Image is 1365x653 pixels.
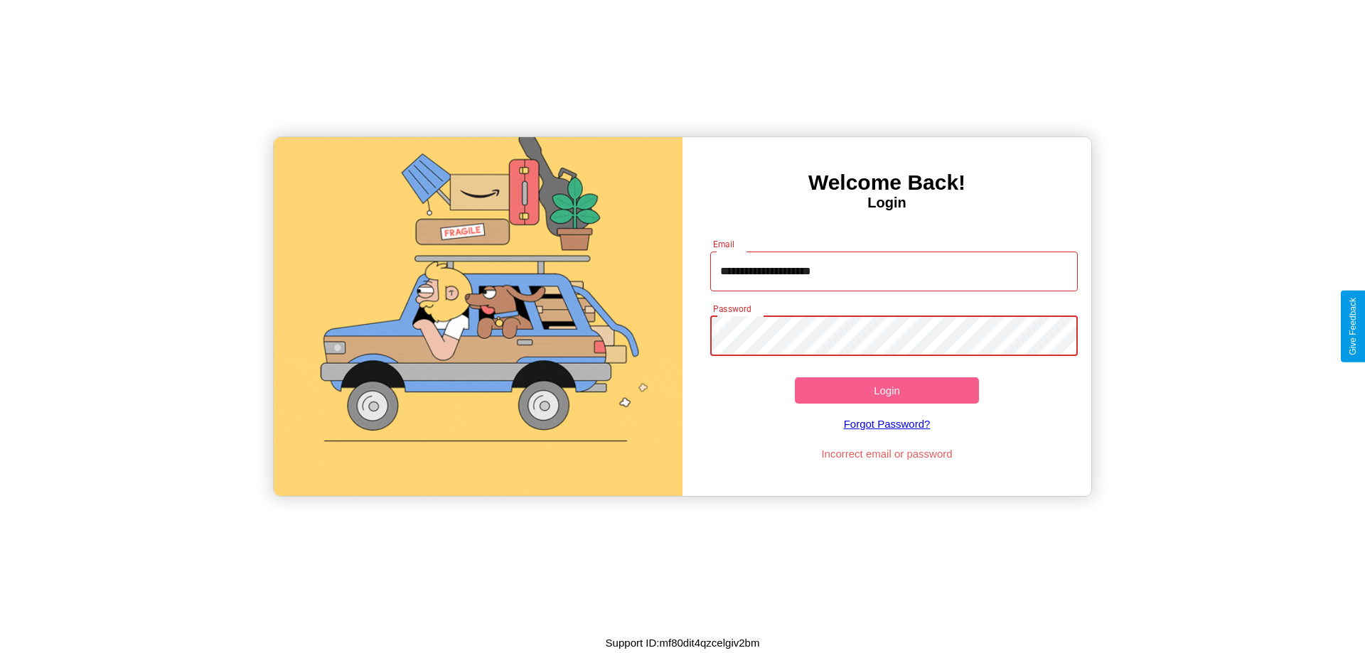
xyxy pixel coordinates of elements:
label: Password [713,303,751,315]
h4: Login [682,195,1091,211]
div: Give Feedback [1348,298,1358,355]
h3: Welcome Back! [682,171,1091,195]
p: Support ID: mf80dit4qzcelgiv2bm [606,633,760,652]
p: Incorrect email or password [703,444,1071,463]
button: Login [795,377,979,404]
img: gif [274,137,682,496]
label: Email [713,238,735,250]
a: Forgot Password? [703,404,1071,444]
